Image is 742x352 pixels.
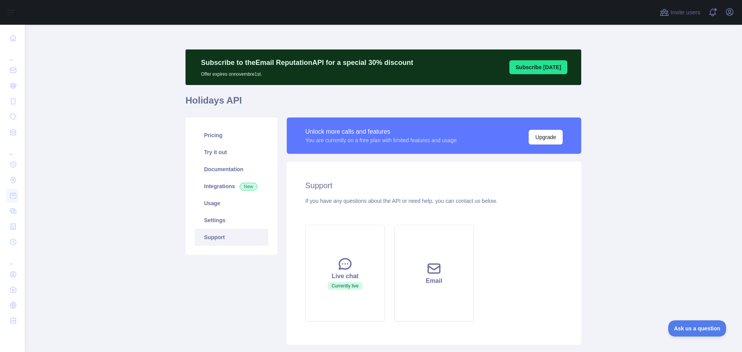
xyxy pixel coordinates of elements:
[328,282,362,290] span: Currently live
[195,161,268,178] a: Documentation
[195,195,268,212] a: Usage
[305,225,385,321] button: Live chatCurrently live
[201,57,413,68] p: Subscribe to the Email Reputation API for a special 30 % discount
[195,229,268,246] a: Support
[315,272,375,281] div: Live chat
[185,94,581,113] h1: Holidays API
[305,127,457,136] div: Unlock more calls and features
[6,250,19,266] div: ...
[201,68,413,77] p: Offer expires on novembre 1st.
[671,8,700,17] span: Invite users
[195,212,268,229] a: Settings
[195,144,268,161] a: Try it out
[6,141,19,156] div: ...
[305,180,563,191] h2: Support
[195,127,268,144] a: Pricing
[195,178,268,195] a: Integrations New
[404,276,464,286] div: Email
[305,136,457,144] div: You are currently on a free plan with limited features and usage
[668,320,727,337] iframe: Toggle Customer Support
[529,130,563,145] button: Upgrade
[305,197,563,205] div: If you have any questions about the API or need help, you can contact us below.
[240,183,257,190] span: New
[394,225,474,321] button: Email
[6,46,19,62] div: ...
[658,6,702,19] button: Invite users
[509,60,567,74] button: Subscribe [DATE]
